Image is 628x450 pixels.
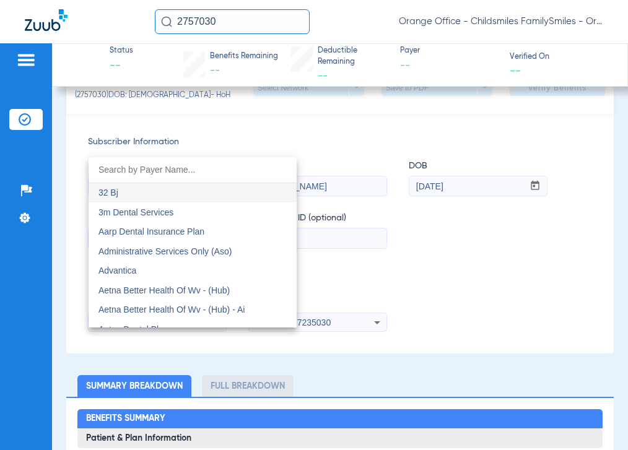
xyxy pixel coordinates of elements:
[566,391,628,450] iframe: Chat Widget
[98,305,245,314] span: Aetna Better Health Of Wv - (Hub) - Ai
[89,157,297,183] input: dropdown search
[98,266,136,275] span: Advantica
[98,227,204,236] span: Aarp Dental Insurance Plan
[98,246,232,256] span: Administrative Services Only (Aso)
[98,188,118,197] span: 32 Bj
[98,324,173,334] span: Aetna Dental Plans
[98,285,230,295] span: Aetna Better Health Of Wv - (Hub)
[98,207,173,217] span: 3m Dental Services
